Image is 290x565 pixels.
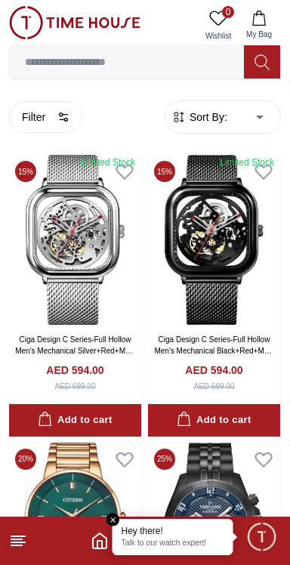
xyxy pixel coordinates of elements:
button: My Bag [237,6,281,45]
div: Chat Widget [245,520,279,554]
a: Ciga Design C Series-Full Hollow Men's Mechanical Silver+Red+Multi Color Dial Watch - Z011-SISI-W13 [15,335,135,366]
p: Talk to our watch expert! [122,539,224,549]
img: ... [9,6,140,39]
a: 0Wishlist [199,6,237,45]
div: AED 699.00 [194,381,235,392]
span: 15 % [154,161,175,182]
button: Add to cart [148,404,280,437]
button: Filter [9,101,82,133]
span: My Bag [240,29,278,40]
h4: AED 594.00 [185,363,242,378]
div: Hey there! [122,525,224,537]
em: Close tooltip [106,513,120,526]
span: Sort By: [187,110,227,125]
h4: AED 594.00 [46,363,103,378]
span: 20 % [15,449,36,470]
div: Add to cart [177,412,251,429]
span: 0 [222,6,234,18]
div: Add to cart [38,412,112,429]
div: AED 699.00 [55,381,96,392]
button: Sort By: [171,110,227,125]
div: Limited Stock [220,156,274,168]
span: 15 % [15,161,36,182]
img: Ciga Design C Series-Full Hollow Men's Mechanical Silver+Red+Multi Color Dial Watch - Z011-SISI-W13 [9,155,141,325]
div: Limited Stock [81,156,135,168]
button: Add to cart [9,404,141,437]
a: Ciga Design C Series-Full Hollow Men's Mechanical Black+Red+Multi Color Dial Watch - Z011-BLBL-W13 [154,335,273,366]
span: 25 % [154,449,175,470]
img: Ciga Design C Series-Full Hollow Men's Mechanical Black+Red+Multi Color Dial Watch - Z011-BLBL-W13 [148,155,280,325]
span: Wishlist [199,30,237,42]
a: Home [91,532,109,550]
